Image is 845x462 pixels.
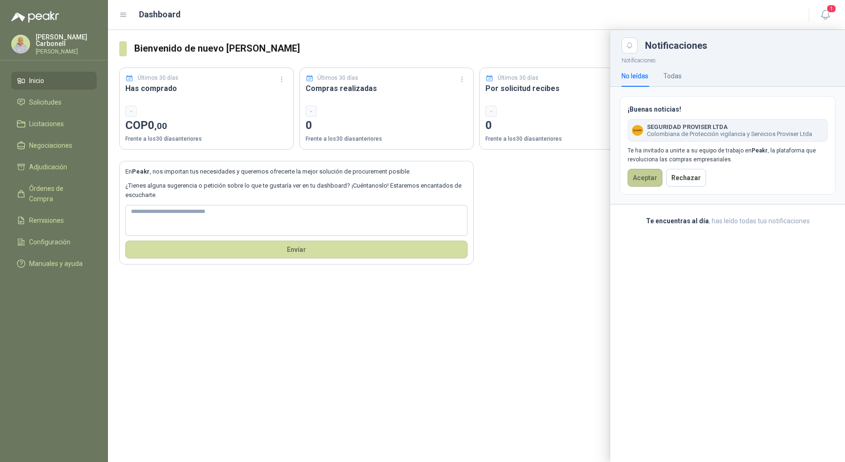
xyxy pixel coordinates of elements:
[645,41,834,50] div: Notificaciones
[11,158,97,176] a: Adjudicación
[622,38,638,53] button: Close
[647,123,812,130] span: SEGURIDAD PROVISER LTDA
[11,136,97,154] a: Negociaciones
[752,147,768,154] strong: Peakr
[666,169,706,187] button: Rechazar
[29,237,70,247] span: Configuración
[628,104,828,114] h3: ¡Buenas noticias!
[632,125,643,136] img: Company Logo
[36,34,97,47] p: [PERSON_NAME] Carbonell
[29,183,88,204] span: Órdenes de Compra
[11,233,97,251] a: Configuración
[622,71,648,81] div: No leídas
[610,53,845,65] p: Notificaciones
[29,119,64,129] span: Licitaciones
[29,140,72,151] span: Negociaciones
[36,49,97,54] p: [PERSON_NAME]
[29,258,83,269] span: Manuales y ayuda
[646,217,709,225] b: Te encuentras al día
[11,115,97,133] a: Licitaciones
[29,162,67,172] span: Adjudicación
[663,71,682,81] div: Todas
[11,93,97,111] a: Solicitudes
[139,8,181,21] h1: Dashboard
[29,97,61,107] span: Solicitudes
[29,215,64,226] span: Remisiones
[11,212,97,229] a: Remisiones
[647,130,812,137] span: Colombiana de Protección vigilancia y Servicios Proviser Ltda
[826,4,837,13] span: 1
[29,76,44,86] span: Inicio
[11,72,97,90] a: Inicio
[11,11,59,23] img: Logo peakr
[817,7,834,23] button: 1
[11,255,97,273] a: Manuales y ayuda
[12,35,30,53] img: Company Logo
[11,180,97,208] a: Órdenes de Compra
[622,216,834,226] p: , has leído todas tus notificaciones
[628,146,828,164] div: Te ha invitado a unirte a su equipo de trabajo en , la plataforma que revoluciona las compras emp...
[628,169,662,187] button: Aceptar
